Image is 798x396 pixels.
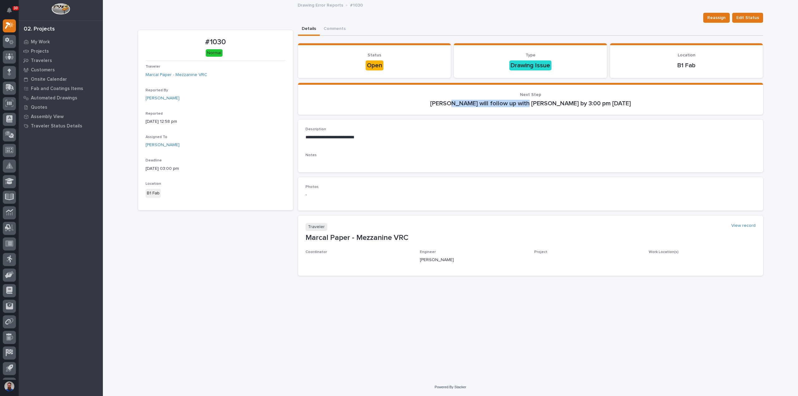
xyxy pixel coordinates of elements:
[31,49,49,54] p: Projects
[435,385,466,389] a: Powered By Stacker
[146,159,162,162] span: Deadline
[146,165,286,172] p: [DATE] 03:00 pm
[31,105,47,110] p: Quotes
[31,77,67,82] p: Onsite Calendar
[305,233,756,242] p: Marcal Paper - Mezzanine VRC
[146,182,161,186] span: Location
[31,123,82,129] p: Traveler Status Details
[146,142,180,148] a: [PERSON_NAME]
[24,26,55,33] div: 02. Projects
[31,86,83,92] p: Fab and Coatings Items
[146,95,180,102] a: [PERSON_NAME]
[305,127,326,131] span: Description
[368,53,381,57] span: Status
[703,13,730,23] button: Reassign
[19,121,103,131] a: Traveler Status Details
[146,189,161,198] div: B1 Fab
[31,95,77,101] p: Automated Drawings
[146,38,286,47] p: #1030
[3,4,16,17] button: Notifications
[19,46,103,56] a: Projects
[649,250,679,254] span: Work Location(s)
[305,223,327,231] p: Traveler
[520,93,541,97] span: Next Step
[146,88,168,92] span: Reported By
[19,84,103,93] a: Fab and Coatings Items
[8,7,16,17] div: Notifications30
[731,223,756,228] a: View record
[14,6,18,10] p: 30
[732,13,763,23] button: Edit Status
[19,93,103,103] a: Automated Drawings
[51,3,70,15] img: Workspace Logo
[618,62,756,69] p: B1 Fab
[146,72,207,78] a: Marcal Paper - Mezzanine VRC
[350,1,363,8] p: #1030
[305,250,327,254] span: Coordinator
[420,257,527,263] p: [PERSON_NAME]
[320,23,349,36] button: Comments
[678,53,695,57] span: Location
[19,65,103,74] a: Customers
[707,14,726,21] span: Reassign
[305,192,756,198] p: -
[19,74,103,84] a: Onsite Calendar
[19,112,103,121] a: Assembly View
[31,67,55,73] p: Customers
[420,250,436,254] span: Engineer
[3,380,16,393] button: users-avatar
[305,185,319,189] span: Photos
[146,135,167,139] span: Assigned To
[534,250,547,254] span: Project
[509,60,551,70] div: Drawing Issue
[31,114,64,120] p: Assembly View
[526,53,536,57] span: Type
[19,56,103,65] a: Travelers
[366,60,383,70] div: Open
[206,49,223,57] div: Normal
[31,39,50,45] p: My Work
[305,100,756,107] p: [PERSON_NAME] will follow up with [PERSON_NAME] by 3:00 pm [DATE]
[19,37,103,46] a: My Work
[305,153,317,157] span: Notes
[146,65,160,69] span: Traveler
[146,112,163,116] span: Reported
[298,1,343,8] p: Drawing Error Reports
[736,14,759,21] span: Edit Status
[31,58,52,64] p: Travelers
[146,118,286,125] p: [DATE] 12:58 pm
[19,103,103,112] a: Quotes
[298,23,320,36] button: Details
